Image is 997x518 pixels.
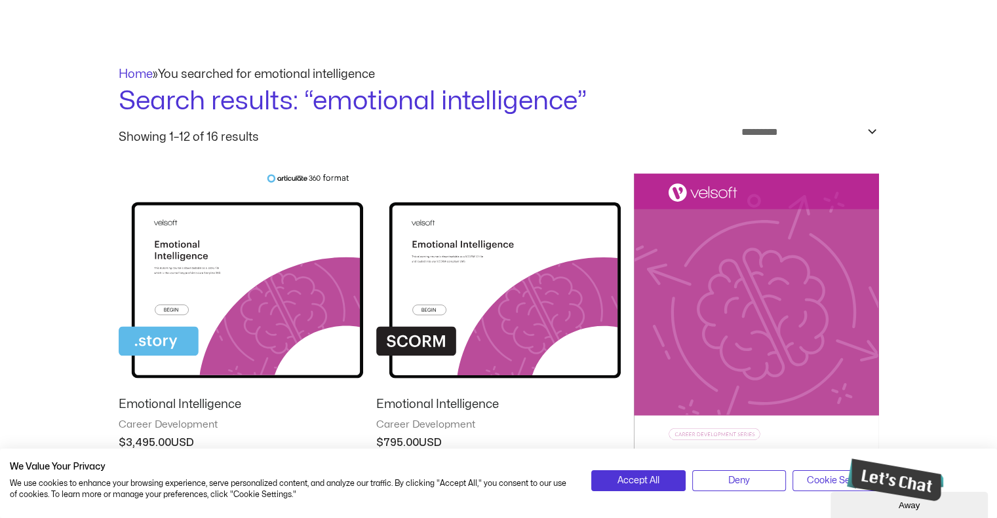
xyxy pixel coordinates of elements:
a: Emotional Intelligence [376,397,621,418]
span: Accept All [617,473,659,488]
h1: Search results: “emotional intelligence” [119,83,879,120]
span: » [119,69,375,80]
span: Cookie Settings [806,473,872,488]
iframe: chat widget [842,453,943,506]
button: Adjust cookie preferences [792,470,886,491]
button: Deny all cookies [692,470,786,491]
img: Emotional Intelligence [119,174,363,386]
a: Emotional Intelligence [119,397,363,418]
p: Showing 1–12 of 16 results [119,132,259,143]
iframe: chat widget [831,489,990,518]
span: Career Development [376,418,621,432]
h2: Emotional Intelligence [119,397,363,412]
select: Shop order [733,120,878,145]
span: You searched for emotional intelligence [158,69,375,80]
span: Career Development [119,418,363,432]
button: Accept all cookies [591,470,685,491]
a: Home [119,69,153,80]
span: Deny [728,473,750,488]
p: We use cookies to enhance your browsing experience, serve personalized content, and analyze our t... [10,478,572,500]
h2: We Value Your Privacy [10,461,572,473]
img: Chat attention grabber [5,5,107,48]
h2: Emotional Intelligence [376,397,621,412]
img: Emotional Intelligence [376,174,621,386]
